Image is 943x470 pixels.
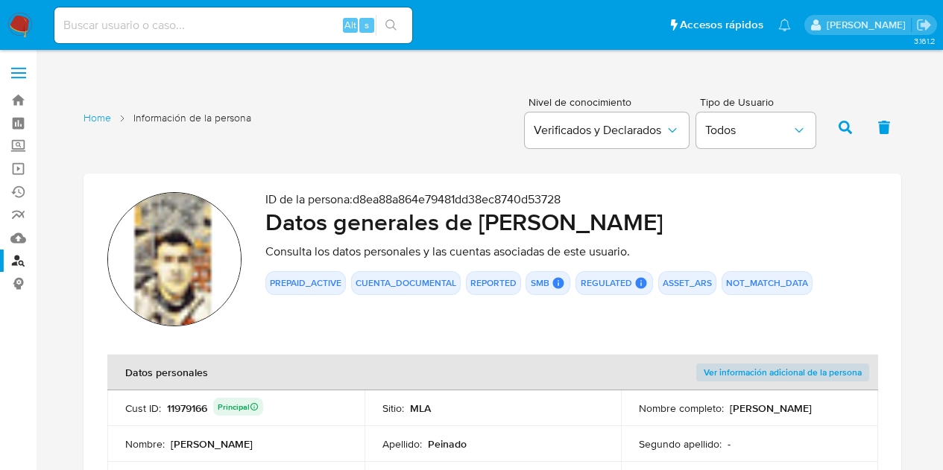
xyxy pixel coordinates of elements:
[705,123,792,138] span: Todos
[696,112,816,148] button: Todos
[344,18,356,32] span: Alt
[680,17,763,33] span: Accesos rápidos
[534,123,665,138] span: Verificados y Declarados
[83,105,251,147] nav: List of pages
[778,19,791,31] a: Notificaciones
[916,17,932,33] a: Salir
[827,18,911,32] p: nicolas.fernandezallen@mercadolibre.com
[700,97,819,107] span: Tipo de Usuario
[54,16,412,35] input: Buscar usuario o caso...
[83,111,111,125] a: Home
[529,97,688,107] span: Nivel de conocimiento
[133,111,251,125] span: Información de la persona
[365,18,369,32] span: s
[525,112,689,148] button: Verificados y Declarados
[376,15,406,36] button: search-icon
